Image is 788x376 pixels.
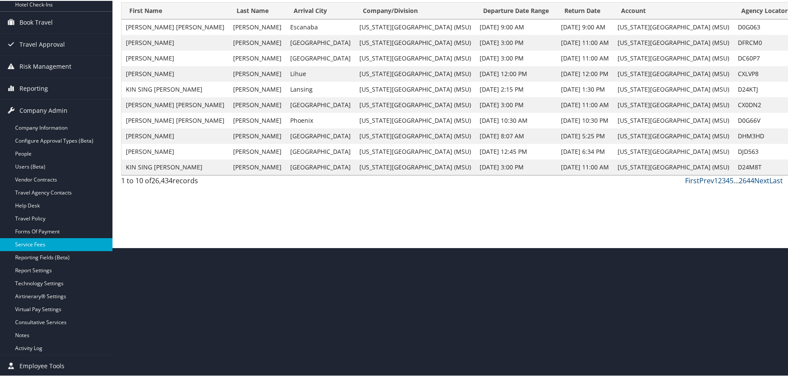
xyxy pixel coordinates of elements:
td: Lihue [286,65,355,81]
td: [US_STATE][GEOGRAPHIC_DATA] (MSU) [613,143,734,159]
td: [PERSON_NAME] [122,34,229,50]
td: Escanaba [286,19,355,34]
td: [PERSON_NAME] [229,34,286,50]
td: [PERSON_NAME] [PERSON_NAME] [122,96,229,112]
a: 1 [714,175,718,185]
td: [US_STATE][GEOGRAPHIC_DATA] (MSU) [613,112,734,127]
th: Account: activate to sort column ascending [613,2,734,19]
td: [US_STATE][GEOGRAPHIC_DATA] (MSU) [355,19,475,34]
td: [GEOGRAPHIC_DATA] [286,159,355,174]
th: First Name: activate to sort column ascending [122,2,229,19]
a: Next [754,175,769,185]
span: 26,434 [151,175,173,185]
td: [DATE] 3:00 PM [475,159,557,174]
td: [PERSON_NAME] [229,127,286,143]
td: [DATE] 11:00 AM [557,159,613,174]
td: [US_STATE][GEOGRAPHIC_DATA] (MSU) [613,19,734,34]
td: [GEOGRAPHIC_DATA] [286,143,355,159]
td: [GEOGRAPHIC_DATA] [286,96,355,112]
td: [US_STATE][GEOGRAPHIC_DATA] (MSU) [355,65,475,81]
td: [US_STATE][GEOGRAPHIC_DATA] (MSU) [355,96,475,112]
div: 1 to 10 of records [121,175,277,189]
td: [US_STATE][GEOGRAPHIC_DATA] (MSU) [613,34,734,50]
td: [US_STATE][GEOGRAPHIC_DATA] (MSU) [355,81,475,96]
td: [PERSON_NAME] [PERSON_NAME] [122,19,229,34]
a: Prev [699,175,714,185]
span: Company Admin [19,99,67,121]
td: [PERSON_NAME] [122,65,229,81]
td: [DATE] 8:07 AM [475,127,557,143]
span: Reporting [19,77,48,99]
a: 5 [730,175,734,185]
td: [US_STATE][GEOGRAPHIC_DATA] (MSU) [355,50,475,65]
span: Travel Approval [19,33,65,54]
th: Company/Division [355,2,475,19]
a: First [685,175,699,185]
td: [GEOGRAPHIC_DATA] [286,34,355,50]
th: Return Date: activate to sort column ascending [557,2,613,19]
td: [GEOGRAPHIC_DATA] [286,127,355,143]
td: [PERSON_NAME] [122,50,229,65]
th: Departure Date Range: activate to sort column ascending [475,2,557,19]
td: [PERSON_NAME] [229,112,286,127]
td: [PERSON_NAME] [229,81,286,96]
td: [PERSON_NAME] [229,143,286,159]
td: [DATE] 9:00 AM [557,19,613,34]
td: [GEOGRAPHIC_DATA] [286,50,355,65]
td: [PERSON_NAME] [PERSON_NAME] [122,112,229,127]
td: [PERSON_NAME] [122,143,229,159]
a: 2 [718,175,722,185]
a: 4 [726,175,730,185]
span: Employee Tools [19,354,64,376]
td: [US_STATE][GEOGRAPHIC_DATA] (MSU) [613,127,734,143]
td: [US_STATE][GEOGRAPHIC_DATA] (MSU) [613,81,734,96]
td: [PERSON_NAME] [229,159,286,174]
td: [DATE] 10:30 PM [557,112,613,127]
td: [DATE] 1:30 PM [557,81,613,96]
td: [PERSON_NAME] [229,96,286,112]
th: Arrival City: activate to sort column ascending [286,2,355,19]
td: [DATE] 11:00 AM [557,50,613,65]
td: [US_STATE][GEOGRAPHIC_DATA] (MSU) [355,112,475,127]
td: [DATE] 6:34 PM [557,143,613,159]
td: [US_STATE][GEOGRAPHIC_DATA] (MSU) [613,96,734,112]
td: [DATE] 3:00 PM [475,50,557,65]
td: [DATE] 5:25 PM [557,127,613,143]
a: 3 [722,175,726,185]
td: [PERSON_NAME] [229,50,286,65]
span: Book Travel [19,11,53,32]
td: [US_STATE][GEOGRAPHIC_DATA] (MSU) [355,34,475,50]
td: [US_STATE][GEOGRAPHIC_DATA] (MSU) [613,50,734,65]
td: [PERSON_NAME] [122,127,229,143]
td: [US_STATE][GEOGRAPHIC_DATA] (MSU) [355,127,475,143]
td: [DATE] 2:15 PM [475,81,557,96]
td: [DATE] 11:00 AM [557,34,613,50]
td: [US_STATE][GEOGRAPHIC_DATA] (MSU) [613,65,734,81]
td: [DATE] 3:00 PM [475,34,557,50]
td: [DATE] 11:00 AM [557,96,613,112]
td: [DATE] 10:30 AM [475,112,557,127]
td: [PERSON_NAME] [229,65,286,81]
td: [DATE] 9:00 AM [475,19,557,34]
a: 2644 [739,175,754,185]
td: [PERSON_NAME] [229,19,286,34]
td: [US_STATE][GEOGRAPHIC_DATA] (MSU) [355,143,475,159]
span: … [734,175,739,185]
td: [DATE] 3:00 PM [475,96,557,112]
td: Phoenix [286,112,355,127]
td: [US_STATE][GEOGRAPHIC_DATA] (MSU) [613,159,734,174]
td: [DATE] 12:45 PM [475,143,557,159]
td: [US_STATE][GEOGRAPHIC_DATA] (MSU) [355,159,475,174]
th: Last Name: activate to sort column ascending [229,2,286,19]
td: [DATE] 12:00 PM [475,65,557,81]
a: Last [769,175,783,185]
td: KIN SING [PERSON_NAME] [122,81,229,96]
td: Lansing [286,81,355,96]
td: [DATE] 12:00 PM [557,65,613,81]
span: Risk Management [19,55,71,76]
td: KIN SING [PERSON_NAME] [122,159,229,174]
